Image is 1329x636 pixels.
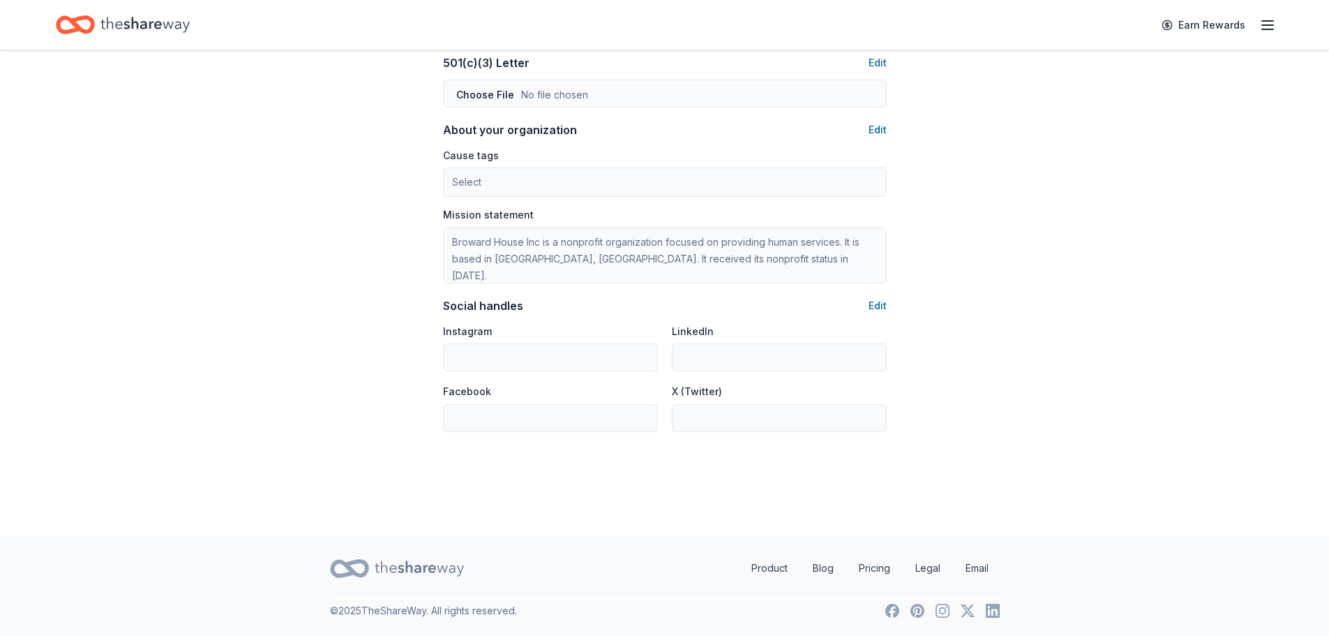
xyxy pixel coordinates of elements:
[330,602,517,619] p: © 2025 TheShareWay. All rights reserved.
[443,297,523,314] div: Social handles
[443,54,530,71] div: 501(c)(3) Letter
[443,228,887,283] textarea: Broward House Inc is a nonprofit organization focused on providing human services. It is based in...
[443,208,534,222] label: Mission statement
[869,297,887,314] button: Edit
[443,149,499,163] label: Cause tags
[443,325,492,339] label: Instagram
[1153,13,1254,38] a: Earn Rewards
[443,168,887,197] button: Select
[740,554,799,582] a: Product
[848,554,901,582] a: Pricing
[672,385,722,399] label: X (Twitter)
[740,554,1000,582] nav: quick links
[56,8,190,41] a: Home
[443,385,491,399] label: Facebook
[452,174,481,191] span: Select
[904,554,952,582] a: Legal
[802,554,845,582] a: Blog
[869,121,887,138] button: Edit
[869,54,887,71] button: Edit
[672,325,714,339] label: LinkedIn
[443,121,577,138] div: About your organization
[954,554,1000,582] a: Email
